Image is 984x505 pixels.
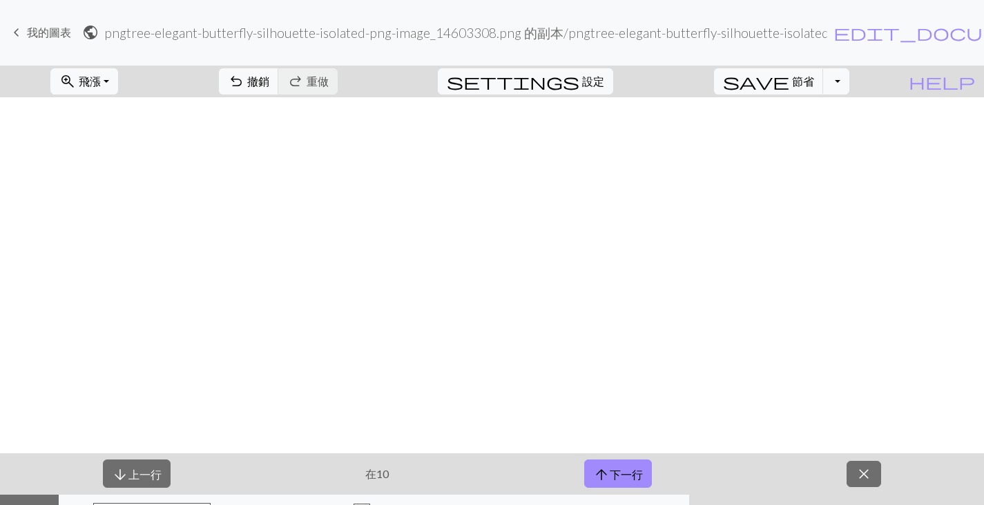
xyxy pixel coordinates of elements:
span: zoom_in [59,72,76,91]
font: 下一行 [610,468,643,481]
span: save [723,72,789,91]
button: 飛漲 [50,68,118,95]
button: 下一行 [584,459,652,488]
span: keyboard_arrow_left [8,23,25,42]
font: 節省 [792,75,814,88]
font: 撤銷 [247,75,269,88]
span: settings [447,72,579,91]
span: undo [228,72,244,91]
font: 設定 [582,75,604,88]
font: pngtree-elegant-butterfly-silhouette-isolated-png-image_14603308.png 的副本 [104,25,563,41]
span: arrow_downward [112,465,128,484]
button: 節省 [714,68,824,95]
i: Settings [447,73,579,90]
button: 上一行 [103,459,171,488]
font: 上一行 [128,468,162,481]
span: close [856,464,872,484]
font: / [563,25,568,41]
font: 飛漲 [79,75,101,88]
font: 在 [365,467,376,480]
button: Settings設定 [438,68,613,95]
font: 我的圖表 [27,26,71,39]
span: public [82,23,99,42]
a: 我的圖表 [8,21,71,44]
span: help [909,72,975,91]
button: 撤銷 [219,68,279,95]
font: 10 [376,467,389,480]
span: arrow_upward [593,465,610,484]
